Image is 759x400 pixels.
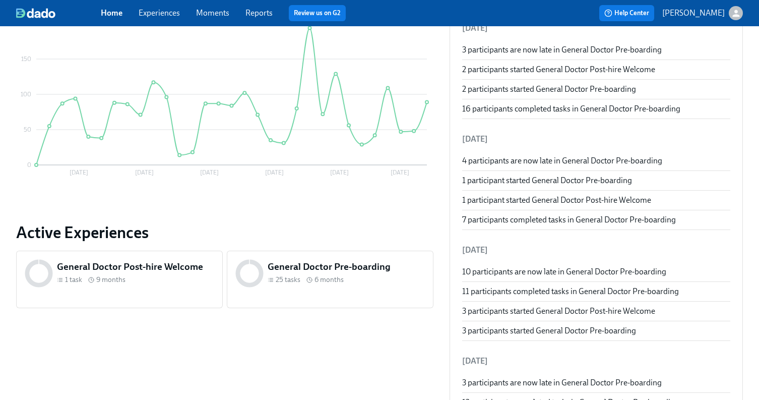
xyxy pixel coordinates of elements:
[462,377,730,388] div: 3 participants are now late in General Doctor Pre-boarding
[101,8,122,18] a: Home
[24,126,31,133] tspan: 50
[268,260,425,273] h5: General Doctor Pre-boarding
[135,169,154,176] tspan: [DATE]
[462,16,730,40] li: [DATE]
[462,214,730,225] div: 7 participants completed tasks in General Doctor Pre-boarding
[462,266,730,277] div: 10 participants are now late in General Doctor Pre-boarding
[462,175,730,186] div: 1 participant started General Doctor Pre-boarding
[70,169,88,176] tspan: [DATE]
[27,161,31,168] tspan: 0
[462,127,730,151] li: [DATE]
[604,8,649,18] span: Help Center
[462,84,730,95] div: 2 participants started General Doctor Pre-boarding
[599,5,654,21] button: Help Center
[662,6,743,20] button: [PERSON_NAME]
[462,306,730,317] div: 3 participants started General Doctor Post-hire Welcome
[462,44,730,55] div: 3 participants are now late in General Doctor Pre-boarding
[96,275,125,284] span: 9 months
[462,238,730,262] li: [DATE]
[289,5,346,21] button: Review us on G2
[462,64,730,75] div: 2 participants started General Doctor Post-hire Welcome
[227,251,433,308] a: General Doctor Pre-boarding25 tasks 6 months
[16,8,101,18] a: dado
[21,55,31,63] tspan: 150
[462,349,730,373] li: [DATE]
[139,8,180,18] a: Experiences
[196,8,229,18] a: Moments
[21,91,31,98] tspan: 100
[265,169,284,176] tspan: [DATE]
[462,325,730,336] div: 3 participants started General Doctor Pre-boarding
[330,169,349,176] tspan: [DATE]
[245,8,273,18] a: Reports
[16,251,223,308] a: General Doctor Post-hire Welcome1 task 9 months
[57,260,214,273] h5: General Doctor Post-hire Welcome
[462,103,730,115] div: 16 participants completed tasks in General Doctor Pre-boarding
[391,169,409,176] tspan: [DATE]
[294,8,341,18] a: Review us on G2
[16,8,55,18] img: dado
[314,275,344,284] span: 6 months
[65,275,82,284] span: 1 task
[462,195,730,206] div: 1 participant started General Doctor Post-hire Welcome
[662,8,725,19] p: [PERSON_NAME]
[462,155,730,166] div: 4 participants are now late in General Doctor Pre-boarding
[462,286,730,297] div: 11 participants completed tasks in General Doctor Pre-boarding
[16,222,433,243] a: Active Experiences
[276,275,300,284] span: 25 tasks
[200,169,219,176] tspan: [DATE]
[20,20,31,27] tspan: 200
